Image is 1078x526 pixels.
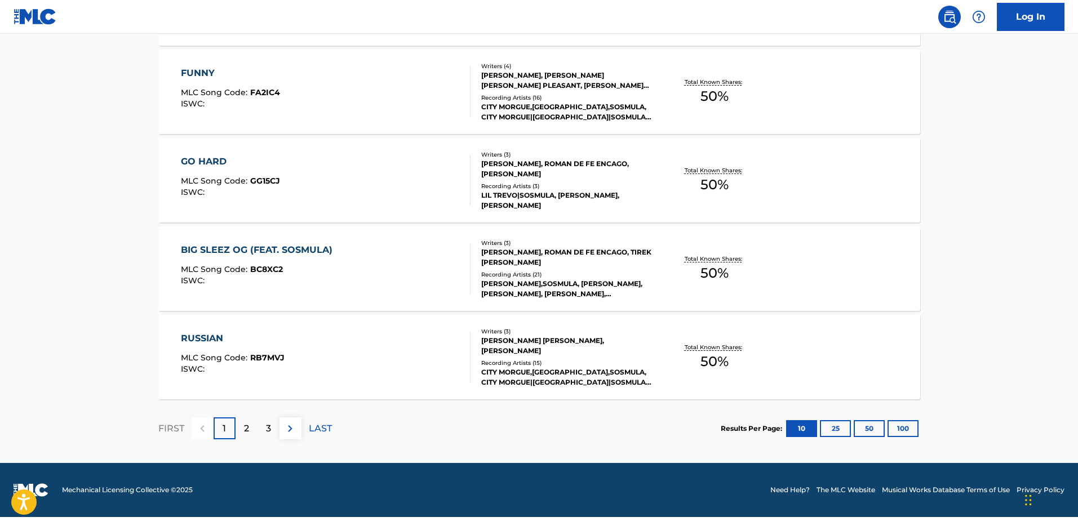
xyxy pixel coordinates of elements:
[481,62,651,70] div: Writers ( 4 )
[62,485,193,495] span: Mechanical Licensing Collective © 2025
[481,190,651,211] div: LIL TREVO|SOSMULA, [PERSON_NAME], [PERSON_NAME]
[481,102,651,122] div: CITY MORGUE,[GEOGRAPHIC_DATA],SOSMULA, CITY MORGUE|[GEOGRAPHIC_DATA]|SOSMULA, CITY MORGUE, [GEOGR...
[481,70,651,91] div: [PERSON_NAME], [PERSON_NAME] [PERSON_NAME] PLEASANT, [PERSON_NAME] [PERSON_NAME], [PERSON_NAME]
[1017,485,1064,495] a: Privacy Policy
[266,422,271,435] p: 3
[481,279,651,299] div: [PERSON_NAME],SOSMULA, [PERSON_NAME], [PERSON_NAME], [PERSON_NAME], [PERSON_NAME];[PERSON_NAME]
[481,270,651,279] div: Recording Artists ( 21 )
[700,351,729,372] span: 50 %
[181,275,207,286] span: ISWC :
[700,175,729,195] span: 50 %
[181,99,207,109] span: ISWC :
[14,8,57,25] img: MLC Logo
[786,420,817,437] button: 10
[181,332,285,345] div: RUSSIAN
[481,93,651,102] div: Recording Artists ( 16 )
[181,264,250,274] span: MLC Song Code :
[972,10,986,24] img: help
[997,3,1064,31] a: Log In
[481,247,651,268] div: [PERSON_NAME], ROMAN DE FE ENCAGO, TIREK [PERSON_NAME]
[158,138,920,222] a: GO HARDMLC Song Code:GG15CJISWC:Writers (3)[PERSON_NAME], ROMAN DE FE ENCAGO, [PERSON_NAME]Record...
[481,336,651,356] div: [PERSON_NAME] [PERSON_NAME], [PERSON_NAME]
[250,176,280,186] span: GG15CJ
[223,422,226,435] p: 1
[250,87,280,97] span: FA2IC4
[181,243,338,257] div: BIG SLEEZ OG (FEAT. SOSMULA)
[250,264,283,274] span: BC8XC2
[685,78,745,86] p: Total Known Shares:
[685,255,745,263] p: Total Known Shares:
[943,10,956,24] img: search
[481,359,651,367] div: Recording Artists ( 15 )
[181,187,207,197] span: ISWC :
[158,50,920,134] a: FUNNYMLC Song Code:FA2IC4ISWC:Writers (4)[PERSON_NAME], [PERSON_NAME] [PERSON_NAME] PLEASANT, [PE...
[181,353,250,363] span: MLC Song Code :
[1022,472,1078,526] iframe: Chat Widget
[481,327,651,336] div: Writers ( 3 )
[309,422,332,435] p: LAST
[685,166,745,175] p: Total Known Shares:
[685,343,745,351] p: Total Known Shares:
[888,420,919,437] button: 100
[770,485,810,495] a: Need Help?
[854,420,885,437] button: 50
[700,86,729,106] span: 50 %
[181,155,280,168] div: GO HARD
[181,66,280,80] div: FUNNY
[481,239,651,247] div: Writers ( 3 )
[938,6,961,28] a: Public Search
[158,422,184,435] p: FIRST
[181,176,250,186] span: MLC Song Code :
[181,87,250,97] span: MLC Song Code :
[817,485,875,495] a: The MLC Website
[14,483,48,497] img: logo
[481,159,651,179] div: [PERSON_NAME], ROMAN DE FE ENCAGO, [PERSON_NAME]
[820,420,851,437] button: 25
[158,226,920,311] a: BIG SLEEZ OG (FEAT. SOSMULA)MLC Song Code:BC8XC2ISWC:Writers (3)[PERSON_NAME], ROMAN DE FE ENCAGO...
[700,263,729,283] span: 50 %
[158,315,920,399] a: RUSSIANMLC Song Code:RB7MVJISWC:Writers (3)[PERSON_NAME] [PERSON_NAME], [PERSON_NAME]Recording Ar...
[721,424,785,434] p: Results Per Page:
[244,422,249,435] p: 2
[283,422,297,435] img: right
[481,182,651,190] div: Recording Artists ( 3 )
[882,485,1010,495] a: Musical Works Database Terms of Use
[250,353,285,363] span: RB7MVJ
[481,150,651,159] div: Writers ( 3 )
[968,6,990,28] div: Help
[1025,483,1032,517] div: Drag
[181,364,207,374] span: ISWC :
[481,367,651,387] div: CITY MORGUE,[GEOGRAPHIC_DATA],SOSMULA, CITY MORGUE|[GEOGRAPHIC_DATA]|SOSMULA, CITY MORGUE, [GEOGR...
